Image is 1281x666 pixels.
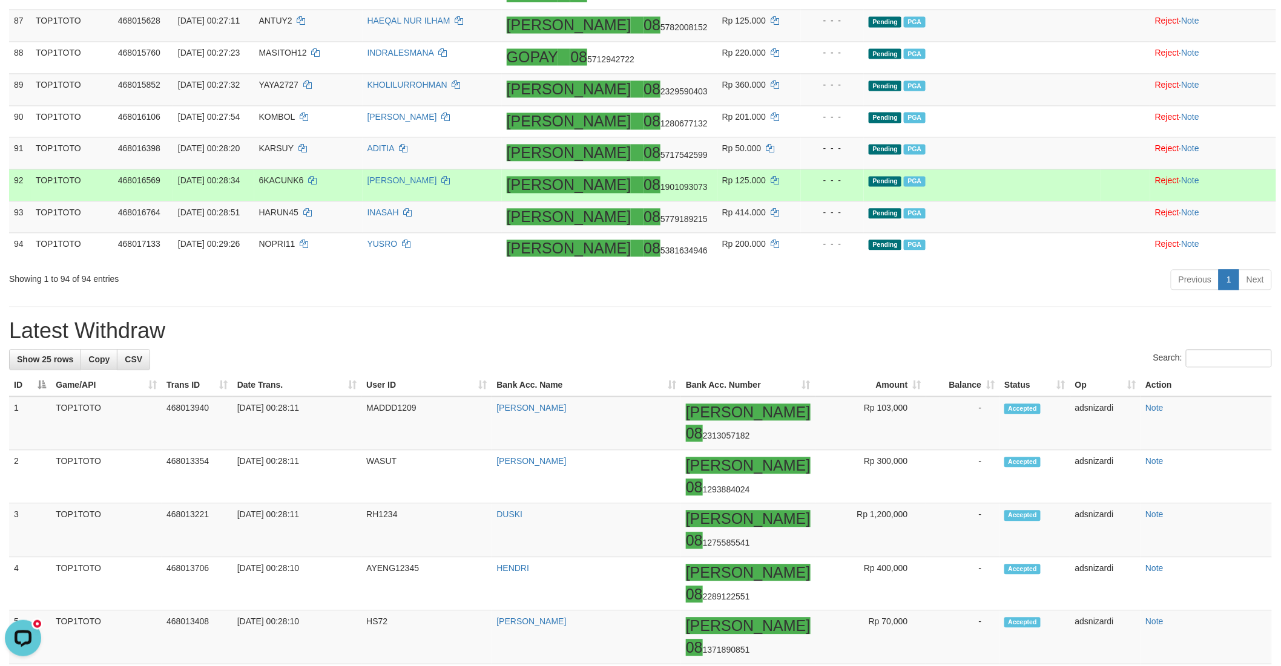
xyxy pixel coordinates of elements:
[815,610,926,664] td: Rp 70,000
[496,616,566,626] a: [PERSON_NAME]
[926,610,1000,664] td: -
[644,182,708,192] span: Copy 081901093073 to clipboard
[118,80,160,90] span: 468015852
[9,10,31,42] td: 87
[507,80,631,97] ah_el_jm_1756146672679: [PERSON_NAME]
[904,208,925,218] span: PGA
[1155,175,1179,185] a: Reject
[904,112,925,122] span: PGA
[686,617,811,634] ah_el_jm_1756146672679: [PERSON_NAME]
[806,47,859,59] div: - - -
[1141,374,1272,396] th: Action
[686,403,811,420] ah_el_jm_1756146672679: [PERSON_NAME]
[1182,80,1200,90] a: Note
[722,48,766,57] span: Rp 220.000
[259,48,307,57] span: MASITOH12
[31,10,113,42] td: TOP1TOTO
[361,610,492,664] td: HS72
[88,354,110,364] span: Copy
[1004,457,1041,467] span: Accepted
[118,207,160,217] span: 468016764
[162,557,232,610] td: 468013706
[118,175,160,185] span: 468016569
[361,503,492,557] td: RH1234
[9,503,51,557] td: 3
[1155,143,1179,153] a: Reject
[118,239,160,249] span: 468017133
[178,207,240,217] span: [DATE] 00:28:51
[178,48,240,57] span: [DATE] 00:27:23
[1004,403,1041,414] span: Accepted
[51,503,162,557] td: TOP1TOTO
[1070,557,1141,610] td: adsnizardi
[232,374,362,396] th: Date Trans.: activate to sort column ascending
[686,478,703,495] ah_el_jm_1756146672679: 08
[644,150,708,160] span: Copy 085717542599 to clipboard
[686,431,750,440] span: Copy 082313057182 to clipboard
[904,16,925,27] span: PGA
[496,509,522,519] a: DUSKI
[259,175,304,185] span: 6KACUNK6
[507,113,631,129] ah_el_jm_1756146672679: [PERSON_NAME]
[9,42,31,74] td: 88
[806,206,859,218] div: - - -
[722,143,762,153] span: Rp 50.000
[496,456,566,466] a: [PERSON_NAME]
[1186,349,1272,367] input: Search:
[869,240,901,250] span: Pending
[1004,510,1041,520] span: Accepted
[118,112,160,122] span: 468016106
[1182,239,1200,249] a: Note
[9,319,1272,343] h1: Latest Withdraw
[869,176,901,186] span: Pending
[496,563,529,573] a: HENDRI
[999,374,1070,396] th: Status: activate to sort column ascending
[644,144,660,161] ah_el_jm_1756146672679: 08
[259,112,295,122] span: KOMBOL
[806,142,859,154] div: - - -
[904,48,925,59] span: PGA
[232,557,362,610] td: [DATE] 00:28:10
[1150,73,1276,105] td: ·
[926,503,1000,557] td: -
[118,48,160,57] span: 468015760
[507,16,631,33] ah_el_jm_1756146672679: [PERSON_NAME]
[644,87,708,96] span: Copy 082329590403 to clipboard
[367,239,398,249] a: YUSRO
[806,15,859,27] div: - - -
[1182,48,1200,57] a: Note
[1182,143,1200,153] a: Note
[9,374,51,396] th: ID: activate to sort column descending
[1155,239,1179,249] a: Reject
[1150,233,1276,264] td: ·
[31,169,113,201] td: TOP1TOTO
[1155,48,1179,57] a: Reject
[1239,269,1272,290] a: Next
[1155,80,1179,90] a: Reject
[722,112,766,122] span: Rp 201.000
[869,16,901,27] span: Pending
[232,610,362,664] td: [DATE] 00:28:10
[722,80,766,90] span: Rp 360.000
[259,143,294,153] span: KARSUY
[1182,175,1200,185] a: Note
[1182,112,1200,122] a: Note
[507,144,631,161] ah_el_jm_1756146672679: [PERSON_NAME]
[178,143,240,153] span: [DATE] 00:28:20
[644,119,708,128] span: Copy 081280677132 to clipboard
[178,112,240,122] span: [DATE] 00:27:54
[722,239,766,249] span: Rp 200.000
[162,374,232,396] th: Trans ID: activate to sort column ascending
[1219,269,1239,290] a: 1
[17,354,73,364] span: Show 25 rows
[9,557,51,610] td: 4
[1150,42,1276,74] td: ·
[507,48,558,65] ah_el_jm_1755705115715: GOPAY
[162,503,232,557] td: 468013221
[686,538,750,547] span: Copy 081275585541 to clipboard
[644,214,708,224] span: Copy 085779189215 to clipboard
[232,503,362,557] td: [DATE] 00:28:11
[492,374,681,396] th: Bank Acc. Name: activate to sort column ascending
[806,238,859,250] div: - - -
[125,354,142,364] span: CSV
